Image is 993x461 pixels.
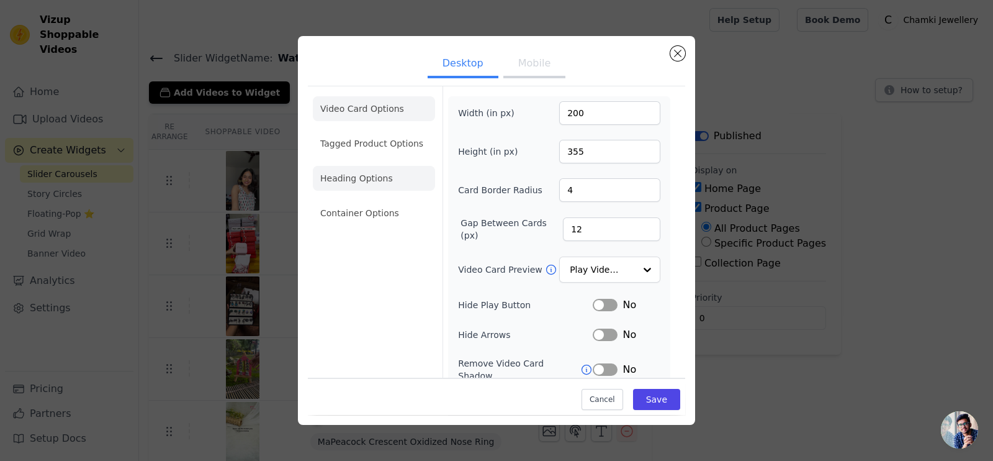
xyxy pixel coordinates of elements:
[458,299,593,311] label: Hide Play Button
[622,298,636,313] span: No
[313,201,435,226] li: Container Options
[458,145,526,158] label: Height (in px)
[313,131,435,156] li: Tagged Product Options
[313,166,435,191] li: Heading Options
[633,389,680,410] button: Save
[458,184,542,196] label: Card Border Radius
[458,107,526,119] label: Width (in px)
[622,327,636,342] span: No
[461,217,563,242] label: Gap Between Cards (px)
[503,51,565,78] button: Mobile
[428,51,498,78] button: Desktop
[313,96,435,121] li: Video Card Options
[458,263,544,276] label: Video Card Preview
[670,46,685,61] button: Close modal
[458,357,580,382] label: Remove Video Card Shadow
[941,411,978,449] div: Open chat
[582,389,623,410] button: Cancel
[458,329,593,341] label: Hide Arrows
[622,362,636,377] span: No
